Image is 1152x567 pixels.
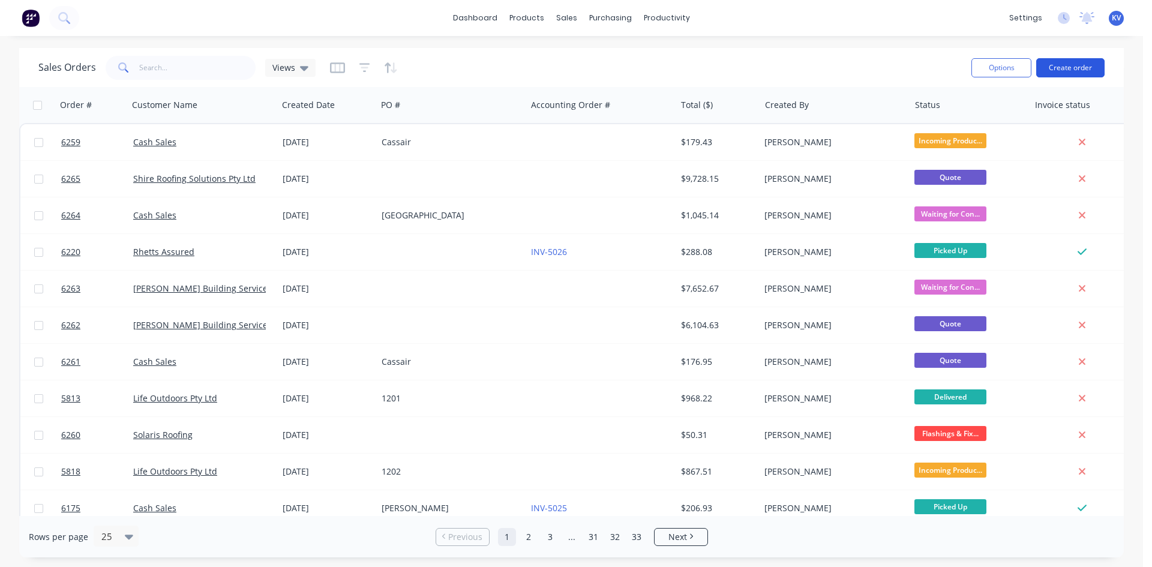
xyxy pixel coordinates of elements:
div: PO # [381,99,400,111]
div: Created Date [282,99,335,111]
span: Picked Up [914,243,986,258]
div: [PERSON_NAME] [764,246,898,258]
a: Life Outdoors Pty Ltd [133,392,217,404]
div: Order # [60,99,92,111]
span: 6175 [61,502,80,514]
div: $867.51 [681,466,751,478]
span: Waiting for Con... [914,206,986,221]
div: $206.93 [681,502,751,514]
a: 6262 [61,307,133,343]
div: [DATE] [283,392,372,404]
div: [DATE] [283,209,372,221]
div: $1,045.14 [681,209,751,221]
div: [DATE] [283,429,372,441]
a: Cash Sales [133,209,176,221]
span: Picked Up [914,499,986,514]
div: 1202 [382,466,515,478]
div: [DATE] [283,502,372,514]
div: 1201 [382,392,515,404]
span: 6265 [61,173,80,185]
div: [PERSON_NAME] [764,136,898,148]
div: Cassair [382,356,515,368]
div: [PERSON_NAME] [764,283,898,295]
span: 6261 [61,356,80,368]
div: $179.43 [681,136,751,148]
span: 6220 [61,246,80,258]
div: [DATE] [283,173,372,185]
div: sales [550,9,583,27]
a: 5813 [61,380,133,416]
span: 6260 [61,429,80,441]
a: 6265 [61,161,133,197]
a: Cash Sales [133,136,176,148]
a: Next page [655,531,707,543]
span: Delivered [914,389,986,404]
a: Page 3 [541,528,559,546]
a: Previous page [436,531,489,543]
div: Created By [765,99,809,111]
div: [PERSON_NAME] [764,319,898,331]
button: Create order [1036,58,1105,77]
a: 6175 [61,490,133,526]
a: 6263 [61,271,133,307]
div: [PERSON_NAME] [764,173,898,185]
div: purchasing [583,9,638,27]
span: Incoming Produc... [914,463,986,478]
a: Life Outdoors Pty Ltd [133,466,217,477]
a: 6220 [61,234,133,270]
div: [PERSON_NAME] [764,392,898,404]
a: dashboard [447,9,503,27]
a: Page 33 [628,528,646,546]
div: [DATE] [283,136,372,148]
span: 6259 [61,136,80,148]
div: $9,728.15 [681,173,751,185]
div: Accounting Order # [531,99,610,111]
a: [PERSON_NAME] Building Services [133,283,272,294]
div: [PERSON_NAME] [764,209,898,221]
div: [PERSON_NAME] [764,502,898,514]
div: Customer Name [132,99,197,111]
span: Previous [448,531,482,543]
img: Factory [22,9,40,27]
a: Page 31 [584,528,602,546]
button: Options [971,58,1031,77]
a: Rhetts Assured [133,246,194,257]
div: [DATE] [283,466,372,478]
div: settings [1003,9,1048,27]
a: Page 1 is your current page [498,528,516,546]
span: Waiting for Con... [914,280,986,295]
div: [DATE] [283,246,372,258]
div: $176.95 [681,356,751,368]
h1: Sales Orders [38,62,96,73]
div: productivity [638,9,696,27]
a: INV-5026 [531,246,567,257]
span: Views [272,61,295,74]
a: [PERSON_NAME] Building Services [133,319,272,331]
a: 5818 [61,454,133,490]
a: Solaris Roofing [133,429,193,440]
div: Total ($) [681,99,713,111]
span: Quote [914,316,986,331]
input: Search... [139,56,256,80]
div: $7,652.67 [681,283,751,295]
a: INV-5025 [531,502,567,514]
div: Cassair [382,136,515,148]
a: 6264 [61,197,133,233]
a: 6261 [61,344,133,380]
a: Page 2 [520,528,538,546]
div: [PERSON_NAME] [764,356,898,368]
a: 6260 [61,417,133,453]
a: Jump forward [563,528,581,546]
div: $6,104.63 [681,319,751,331]
span: 6263 [61,283,80,295]
span: 5818 [61,466,80,478]
span: 5813 [61,392,80,404]
span: KV [1112,13,1121,23]
ul: Pagination [431,528,713,546]
div: $968.22 [681,392,751,404]
div: [PERSON_NAME] [382,502,515,514]
a: Cash Sales [133,502,176,514]
span: Quote [914,353,986,368]
div: [PERSON_NAME] [764,429,898,441]
span: Quote [914,170,986,185]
